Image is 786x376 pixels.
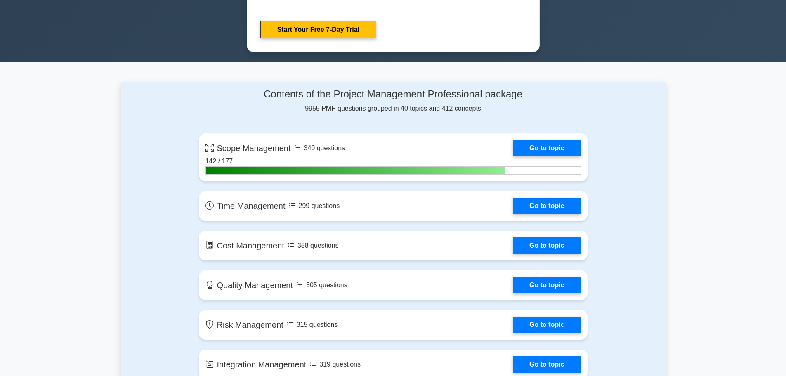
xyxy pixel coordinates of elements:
[260,21,376,38] a: Start Your Free 7-Day Trial
[513,237,581,254] a: Go to topic
[199,88,588,114] div: 9955 PMP questions grouped in 40 topics and 412 concepts
[513,198,581,214] a: Go to topic
[513,356,581,373] a: Go to topic
[199,88,588,100] h4: Contents of the Project Management Professional package
[513,317,581,333] a: Go to topic
[513,140,581,156] a: Go to topic
[513,277,581,293] a: Go to topic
